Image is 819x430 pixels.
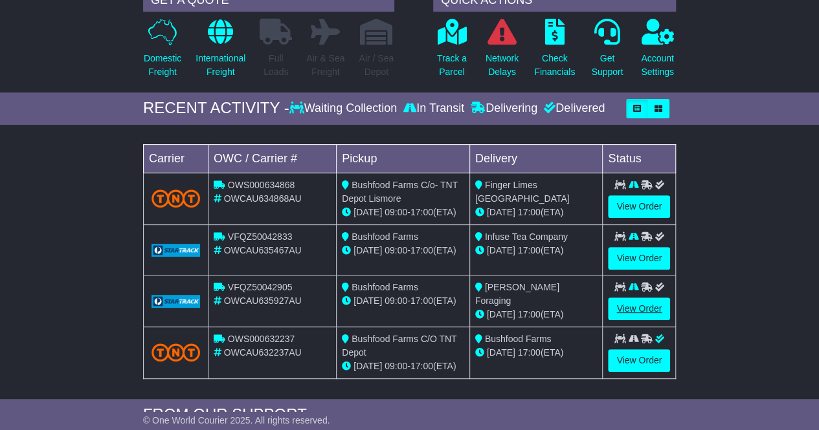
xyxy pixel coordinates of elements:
span: [DATE] [353,245,382,255]
span: 17:00 [518,347,541,358]
div: - (ETA) [342,294,464,308]
p: Track a Parcel [437,52,467,79]
div: (ETA) [475,308,598,321]
img: GetCarrierServiceLogo [151,244,200,257]
span: [PERSON_NAME] Foraging [475,282,559,306]
a: InternationalFreight [195,18,246,86]
p: International Freight [196,52,245,79]
td: Delivery [469,144,603,173]
span: [DATE] [353,207,382,217]
span: 17:00 [518,309,541,319]
p: Domestic Freight [144,52,181,79]
span: OWCAU634868AU [224,193,302,204]
div: RECENT ACTIVITY - [143,99,289,118]
span: [DATE] [353,361,382,371]
td: OWC / Carrier # [208,144,336,173]
span: VFQZ50042905 [228,282,293,292]
a: Track aParcel [436,18,467,86]
a: View Order [608,247,670,270]
a: View Order [608,349,670,372]
span: OWS000634868 [228,180,295,190]
div: - (ETA) [342,360,464,373]
span: [DATE] [353,296,382,306]
img: GetCarrierServiceLogo [151,295,200,308]
p: Air & Sea Freight [306,52,344,79]
span: © One World Courier 2025. All rights reserved. [143,415,330,425]
td: Status [603,144,676,173]
span: OWCAU632237AU [224,347,302,358]
span: 09:00 [385,245,407,255]
p: Check Financials [534,52,575,79]
span: 09:00 [385,361,407,371]
span: [DATE] [487,347,515,358]
a: CheckFinancials [533,18,576,86]
div: (ETA) [475,244,598,257]
a: AccountSettings [640,18,675,86]
span: 17:00 [518,245,541,255]
a: GetSupport [590,18,623,86]
span: OWCAU635467AU [224,245,302,255]
p: Air / Sea Depot [359,52,394,79]
span: [DATE] [487,207,515,217]
a: DomesticFreight [143,18,182,86]
span: Bushfood Farms [485,334,552,344]
p: Network Delays [486,52,519,79]
span: Finger Limes [GEOGRAPHIC_DATA] [475,180,570,204]
span: Bushfood Farms C/O TNT Depot [342,334,456,358]
td: Carrier [143,144,208,173]
span: 17:00 [410,361,433,371]
span: 09:00 [385,207,407,217]
p: Full Loads [260,52,292,79]
a: View Order [608,297,670,320]
span: Bushfood Farms C/o- TNT Depot Lismore [342,180,458,204]
span: 17:00 [410,207,433,217]
span: [DATE] [487,309,515,319]
p: Account Settings [641,52,674,79]
div: (ETA) [475,206,598,219]
a: NetworkDelays [485,18,519,86]
span: [DATE] [487,245,515,255]
td: Pickup [337,144,470,173]
span: 17:00 [518,207,541,217]
span: 09:00 [385,296,407,306]
span: Infuse Tea Company [485,231,568,242]
div: Delivered [541,102,605,116]
p: Get Support [591,52,623,79]
span: OWCAU635927AU [224,296,302,306]
img: TNT_Domestic.png [151,189,200,207]
span: 17:00 [410,245,433,255]
div: Waiting Collection [289,102,400,116]
div: (ETA) [475,346,598,360]
div: Delivering [467,102,541,116]
img: TNT_Domestic.png [151,343,200,361]
a: View Order [608,195,670,218]
div: - (ETA) [342,206,464,219]
span: Bushfood Farms [352,282,418,292]
div: - (ETA) [342,244,464,257]
div: In Transit [400,102,467,116]
div: FROM OUR SUPPORT [143,405,676,424]
span: Bushfood Farms [352,231,418,242]
span: VFQZ50042833 [228,231,293,242]
span: 17:00 [410,296,433,306]
span: OWS000632237 [228,334,295,344]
